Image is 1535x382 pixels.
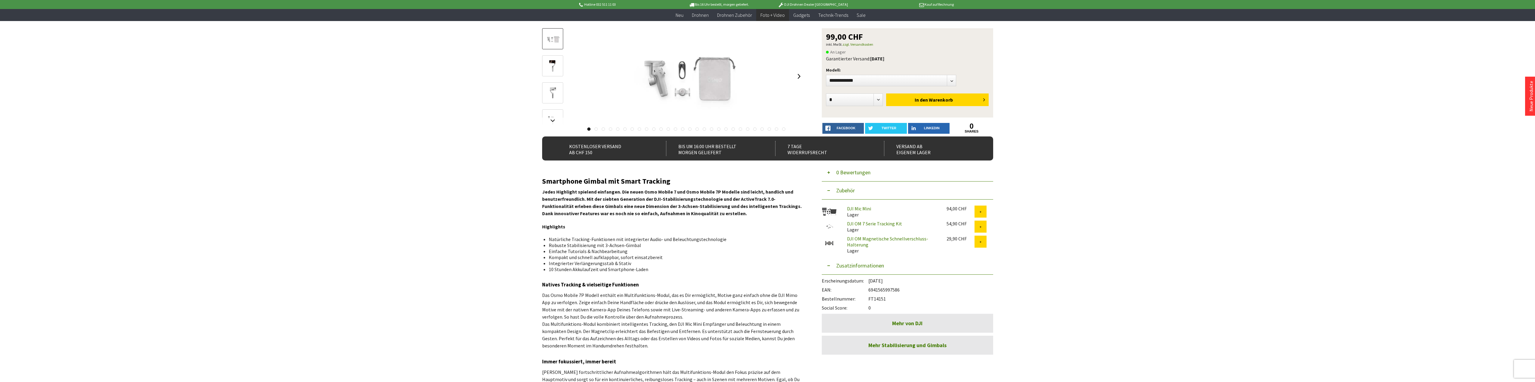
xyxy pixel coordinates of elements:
span: EAN: [822,287,868,293]
span: Drohnen [692,12,709,18]
a: facebook [822,123,864,134]
div: 6941565997586 [822,284,993,293]
a: 0 [951,123,993,130]
a: Drohnen [688,9,713,21]
div: Kostenloser Versand ab CHF 150 [557,141,653,156]
li: Natürliche Tracking-Funktionen mit integrierter Audio- und Beleuchtungstechnologie [549,236,799,242]
strong: Jedes Highlight spielend einfangen. Die neuen Osmo Mobile 7 und Osmo Mobile 7P Modelle sind leich... [542,189,802,216]
a: DJI Mic Mini [847,206,871,212]
li: Kompakt und schnell aufklappbar, sofort einsatzbereit [549,254,799,260]
span: In den [915,97,928,103]
div: Lager [842,221,942,233]
a: Neue Produkte [1528,81,1534,112]
div: Lager [842,236,942,254]
a: zzgl. Versandkosten [843,42,873,47]
img: DJI OM 7 Serie Tracking Kit [822,221,837,232]
div: 0 [822,302,993,311]
strong: Smartphone Gimbal mit Smart Tracking [542,176,670,186]
a: Neu [671,9,688,21]
p: Das Osmo Mobile 7P Modell enthält ein Multifunktions-Modul, das es Dir ermöglicht, Motive ganz ei... [542,292,804,349]
img: DJI Mic Mini [822,206,837,218]
div: FT14151 [822,293,993,302]
span: Neu [676,12,683,18]
li: Einfache Tutorials & Nachbearbeitung [549,248,799,254]
li: Robuste Stabilisierung mit 3-Achsen-Gimbal [549,242,799,248]
a: Foto + Video [756,9,789,21]
a: Drohnen Zubehör [713,9,756,21]
p: Modell: [826,66,989,74]
p: Kauf auf Rechnung [860,1,954,8]
span: facebook [837,126,855,130]
b: [DATE] [870,56,884,62]
h3: Immer fokussiert, immer bereit [542,358,804,365]
li: Integrierter Verlängerungsstab & Stativ [549,260,799,266]
span: Sale [857,12,866,18]
span: Drohnen Zubehör [717,12,752,18]
a: Mehr Stabilisierung und Gimbals [822,336,993,355]
span: twitter [882,126,896,130]
span: LinkedIn [924,126,940,130]
span: Gadgets [793,12,810,18]
span: Foto + Video [760,12,785,18]
div: 7 Tage Widerrufsrecht [775,141,871,156]
div: Garantierter Versand: [826,56,989,62]
button: 0 Bewertungen [822,163,993,182]
a: DJI OM 7 Serie Tracking Kit [847,221,902,227]
div: 94,00 CHF [947,206,975,212]
div: Lager [842,206,942,218]
span: Technik-Trends [818,12,848,18]
h3: Natives Tracking & vielseitige Funktionen [542,281,804,289]
li: 10 Stunden Akkulaufzeit und Smartphone-Laden [549,266,799,272]
a: LinkedIn [908,123,950,134]
span: Warenkorb [929,97,953,103]
p: DJI Drohnen Dealer [GEOGRAPHIC_DATA] [766,1,860,8]
span: An Lager [826,48,846,56]
a: shares [951,130,993,133]
div: [DATE] [822,275,993,284]
p: inkl. MwSt. [826,41,989,48]
div: Versand ab eigenem Lager [884,141,980,156]
button: Zusatzinformationen [822,257,993,275]
a: Mehr von DJI [822,314,993,333]
span: Erscheinungsdatum: [822,278,868,284]
div: 54,90 CHF [947,221,975,227]
a: twitter [865,123,907,134]
div: Bis um 16:00 Uhr bestellt Morgen geliefert [666,141,762,156]
div: 29,90 CHF [947,236,975,242]
a: Sale [852,9,870,21]
img: Osmo Mobile 7 [622,28,751,124]
span: 99,00 CHF [826,32,863,41]
a: Gadgets [789,9,814,21]
button: In den Warenkorb [886,93,989,106]
span: Social Score: [822,305,868,311]
p: Bis 16 Uhr bestellt, morgen geliefert. [672,1,766,8]
button: Zubehör [822,182,993,200]
p: Hotline 032 511 11 03 [578,1,672,8]
img: Vorschau: Osmo Mobile 7 [544,32,561,46]
img: DJI OM Magnetische Schnellverschluss-Halterung [822,236,837,251]
strong: Highlights [542,224,565,230]
a: Technik-Trends [814,9,852,21]
span: Bestellnummer: [822,296,868,302]
a: DJI OM Magnetische Schnellverschluss-Halterung [847,236,928,248]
